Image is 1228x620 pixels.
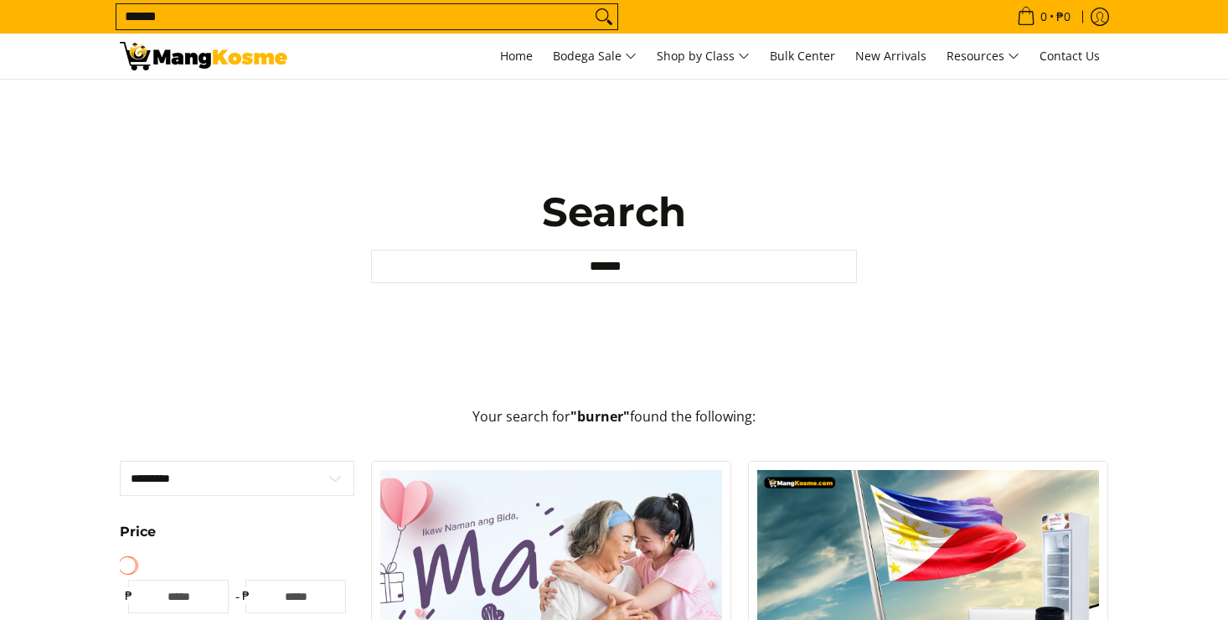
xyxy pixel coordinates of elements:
span: Shop by Class [657,46,750,67]
span: New Arrivals [855,48,926,64]
a: Bulk Center [761,34,844,79]
span: Price [120,525,156,539]
img: Search: 2 results found for &quot;burner&quot; | Mang Kosme [120,42,287,70]
span: Resources [947,46,1019,67]
span: ₱ [237,587,254,604]
strong: "burner" [570,407,630,426]
nav: Main Menu [304,34,1108,79]
a: Resources [938,34,1028,79]
span: ₱ [120,587,137,604]
summary: Open [120,525,156,551]
span: ₱0 [1054,11,1073,23]
span: Home [500,48,533,64]
span: Bodega Sale [553,46,637,67]
span: Contact Us [1040,48,1100,64]
a: Bodega Sale [544,34,645,79]
a: Shop by Class [648,34,758,79]
a: Contact Us [1031,34,1108,79]
button: Search [591,4,617,29]
h1: Search [371,187,857,237]
span: Bulk Center [770,48,835,64]
a: Home [492,34,541,79]
span: 0 [1038,11,1050,23]
p: Your search for found the following: [120,406,1108,444]
a: New Arrivals [847,34,935,79]
span: • [1012,8,1076,26]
